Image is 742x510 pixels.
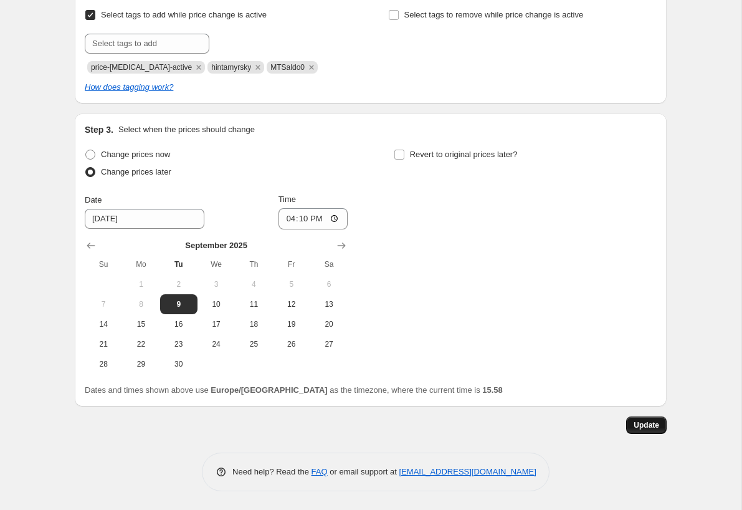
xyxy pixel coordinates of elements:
[270,63,305,72] span: MTSaldo0
[85,123,113,136] h2: Step 3.
[278,299,305,309] span: 12
[90,299,117,309] span: 7
[193,62,204,73] button: Remove price-change-job-active
[235,274,272,294] button: Thursday September 4 2025
[85,294,122,314] button: Sunday September 7 2025
[310,314,348,334] button: Saturday September 20 2025
[328,467,399,476] span: or email support at
[122,274,159,294] button: Monday September 1 2025
[101,167,171,176] span: Change prices later
[85,314,122,334] button: Sunday September 14 2025
[197,334,235,354] button: Wednesday September 24 2025
[273,314,310,334] button: Friday September 19 2025
[202,299,230,309] span: 10
[312,467,328,476] a: FAQ
[127,339,155,349] span: 22
[197,254,235,274] th: Wednesday
[90,319,117,329] span: 14
[202,279,230,289] span: 3
[315,259,343,269] span: Sa
[165,259,193,269] span: Tu
[235,314,272,334] button: Thursday September 18 2025
[160,254,197,274] th: Tuesday
[90,359,117,369] span: 28
[165,359,193,369] span: 30
[160,314,197,334] button: Tuesday September 16 2025
[85,195,102,204] span: Date
[273,294,310,314] button: Friday September 12 2025
[410,150,518,159] span: Revert to original prices later?
[101,10,267,19] span: Select tags to add while price change is active
[197,314,235,334] button: Wednesday September 17 2025
[278,259,305,269] span: Fr
[310,254,348,274] th: Saturday
[273,334,310,354] button: Friday September 26 2025
[122,294,159,314] button: Monday September 8 2025
[85,82,173,92] a: How does tagging work?
[306,62,317,73] button: Remove MTSaldo0
[315,279,343,289] span: 6
[315,319,343,329] span: 20
[482,385,503,395] b: 15.58
[240,299,267,309] span: 11
[160,354,197,374] button: Tuesday September 30 2025
[85,354,122,374] button: Sunday September 28 2025
[165,299,193,309] span: 9
[278,195,296,204] span: Time
[315,339,343,349] span: 27
[626,416,667,434] button: Update
[122,254,159,274] th: Monday
[122,314,159,334] button: Monday September 15 2025
[90,339,117,349] span: 21
[232,467,312,476] span: Need help? Read the
[127,359,155,369] span: 29
[240,259,267,269] span: Th
[165,339,193,349] span: 23
[122,334,159,354] button: Monday September 22 2025
[118,123,255,136] p: Select when the prices should change
[85,34,209,54] input: Select tags to add
[315,299,343,309] span: 13
[197,274,235,294] button: Wednesday September 3 2025
[278,279,305,289] span: 5
[85,334,122,354] button: Sunday September 21 2025
[240,319,267,329] span: 18
[235,254,272,274] th: Thursday
[127,259,155,269] span: Mo
[85,209,204,229] input: 9/9/2025
[85,385,503,395] span: Dates and times shown above use as the timezone, where the current time is
[404,10,584,19] span: Select tags to remove while price change is active
[160,294,197,314] button: Today Tuesday September 9 2025
[85,254,122,274] th: Sunday
[160,274,197,294] button: Tuesday September 2 2025
[252,62,264,73] button: Remove hintamyrsky
[634,420,659,430] span: Update
[240,339,267,349] span: 25
[211,385,327,395] b: Europe/[GEOGRAPHIC_DATA]
[160,334,197,354] button: Tuesday September 23 2025
[127,319,155,329] span: 15
[235,334,272,354] button: Thursday September 25 2025
[127,299,155,309] span: 8
[202,339,230,349] span: 24
[82,237,100,254] button: Show previous month, August 2025
[273,274,310,294] button: Friday September 5 2025
[278,339,305,349] span: 26
[165,319,193,329] span: 16
[211,63,251,72] span: hintamyrsky
[399,467,536,476] a: [EMAIL_ADDRESS][DOMAIN_NAME]
[235,294,272,314] button: Thursday September 11 2025
[273,254,310,274] th: Friday
[240,279,267,289] span: 4
[310,294,348,314] button: Saturday September 13 2025
[278,208,348,229] input: 12:00
[101,150,170,159] span: Change prices now
[310,334,348,354] button: Saturday September 27 2025
[90,259,117,269] span: Su
[197,294,235,314] button: Wednesday September 10 2025
[333,237,350,254] button: Show next month, October 2025
[91,63,192,72] span: price-change-job-active
[310,274,348,294] button: Saturday September 6 2025
[165,279,193,289] span: 2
